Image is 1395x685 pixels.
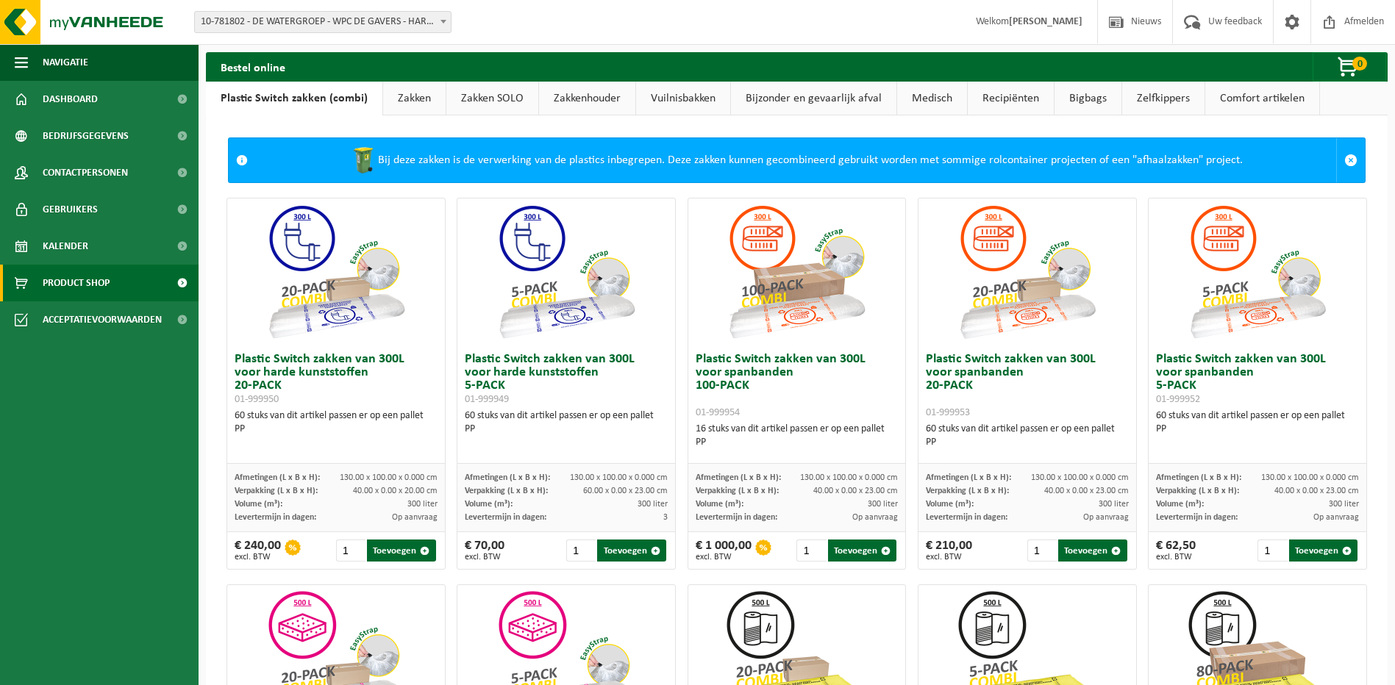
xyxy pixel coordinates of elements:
span: 130.00 x 100.00 x 0.000 cm [1261,473,1359,482]
div: 60 stuks van dit artikel passen er op een pallet [926,423,1129,449]
a: Zelfkippers [1122,82,1205,115]
span: Volume (m³): [696,500,743,509]
span: 3 [663,513,668,522]
span: Afmetingen (L x B x H): [926,473,1011,482]
a: Zakken [383,82,446,115]
span: Verpakking (L x B x H): [235,487,318,495]
div: € 1 000,00 [696,539,752,562]
span: Verpakking (L x B x H): [926,487,1009,495]
img: 01-999952 [1184,198,1331,345]
a: Recipiënten [968,82,1054,115]
a: Zakken SOLO [446,82,538,115]
span: Product Shop [43,265,110,301]
input: 1 [1257,539,1287,562]
button: Toevoegen [1058,539,1127,562]
span: 01-999952 [1156,394,1200,405]
a: Vuilnisbakken [636,82,730,115]
span: 01-999954 [696,407,740,418]
span: 40.00 x 0.00 x 23.00 cm [1044,487,1129,495]
div: Bij deze zakken is de verwerking van de plastics inbegrepen. Deze zakken kunnen gecombineerd gebr... [255,138,1336,182]
a: Bijzonder en gevaarlijk afval [731,82,896,115]
span: excl. BTW [235,553,281,562]
div: € 210,00 [926,539,972,562]
span: excl. BTW [465,553,504,562]
div: PP [1156,423,1359,436]
span: Verpakking (L x B x H): [696,487,779,495]
span: 40.00 x 0.00 x 20.00 cm [353,487,438,495]
h3: Plastic Switch zakken van 300L voor harde kunststoffen 5-PACK [465,353,668,406]
span: 130.00 x 100.00 x 0.000 cm [340,473,438,482]
button: Toevoegen [597,539,666,562]
span: excl. BTW [696,553,752,562]
div: PP [235,423,438,436]
span: 0 [1352,57,1367,71]
img: WB-0240-HPE-GN-50.png [349,146,378,175]
span: 130.00 x 100.00 x 0.000 cm [800,473,898,482]
span: Dashboard [43,81,98,118]
span: 10-781802 - DE WATERGROEP - WPC DE GAVERS - HARELBEKE [195,12,451,32]
span: Bedrijfsgegevens [43,118,129,154]
button: Toevoegen [367,539,435,562]
span: Acceptatievoorwaarden [43,301,162,338]
span: 40.00 x 0.00 x 23.00 cm [1274,487,1359,495]
span: Volume (m³): [1156,500,1204,509]
span: Levertermijn in dagen: [1156,513,1238,522]
button: 0 [1313,52,1386,82]
span: Levertermijn in dagen: [696,513,777,522]
button: Toevoegen [828,539,896,562]
img: 01-999949 [493,198,640,345]
span: Afmetingen (L x B x H): [235,473,320,482]
a: Plastic Switch zakken (combi) [206,82,382,115]
div: 60 stuks van dit artikel passen er op een pallet [465,409,668,436]
span: 300 liter [868,500,898,509]
h3: Plastic Switch zakken van 300L voor spanbanden 20-PACK [926,353,1129,419]
span: Afmetingen (L x B x H): [696,473,781,482]
span: Volume (m³): [926,500,974,509]
span: 300 liter [1329,500,1359,509]
span: 01-999953 [926,407,970,418]
span: Afmetingen (L x B x H): [1156,473,1241,482]
div: 60 stuks van dit artikel passen er op een pallet [1156,409,1359,436]
span: Afmetingen (L x B x H): [465,473,550,482]
span: 60.00 x 0.00 x 23.00 cm [583,487,668,495]
h3: Plastic Switch zakken van 300L voor spanbanden 5-PACK [1156,353,1359,406]
img: 01-999953 [954,198,1101,345]
a: Zakkenhouder [539,82,635,115]
a: Comfort artikelen [1205,82,1319,115]
span: excl. BTW [926,553,972,562]
div: € 70,00 [465,539,504,562]
span: 300 liter [1099,500,1129,509]
input: 1 [336,539,365,562]
button: Toevoegen [1289,539,1357,562]
span: Levertermijn in dagen: [465,513,546,522]
h2: Bestel online [206,52,300,81]
span: 01-999949 [465,394,509,405]
span: Op aanvraag [1083,513,1129,522]
h3: Plastic Switch zakken van 300L voor harde kunststoffen 20-PACK [235,353,438,406]
span: 130.00 x 100.00 x 0.000 cm [1031,473,1129,482]
input: 1 [1027,539,1057,562]
div: PP [696,436,899,449]
span: 300 liter [638,500,668,509]
span: 40.00 x 0.00 x 23.00 cm [813,487,898,495]
img: 01-999954 [723,198,870,345]
a: Medisch [897,82,967,115]
div: € 240,00 [235,539,281,562]
span: Gebruikers [43,191,98,228]
input: 1 [566,539,596,562]
span: Op aanvraag [392,513,438,522]
span: 01-999950 [235,394,279,405]
span: Volume (m³): [465,500,513,509]
span: Contactpersonen [43,154,128,191]
span: Levertermijn in dagen: [235,513,316,522]
span: Navigatie [43,44,88,81]
span: excl. BTW [1156,553,1196,562]
h3: Plastic Switch zakken van 300L voor spanbanden 100-PACK [696,353,899,419]
input: 1 [796,539,826,562]
span: Op aanvraag [1313,513,1359,522]
span: Verpakking (L x B x H): [1156,487,1239,495]
strong: [PERSON_NAME] [1009,16,1082,27]
span: Op aanvraag [852,513,898,522]
span: Levertermijn in dagen: [926,513,1007,522]
div: € 62,50 [1156,539,1196,562]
